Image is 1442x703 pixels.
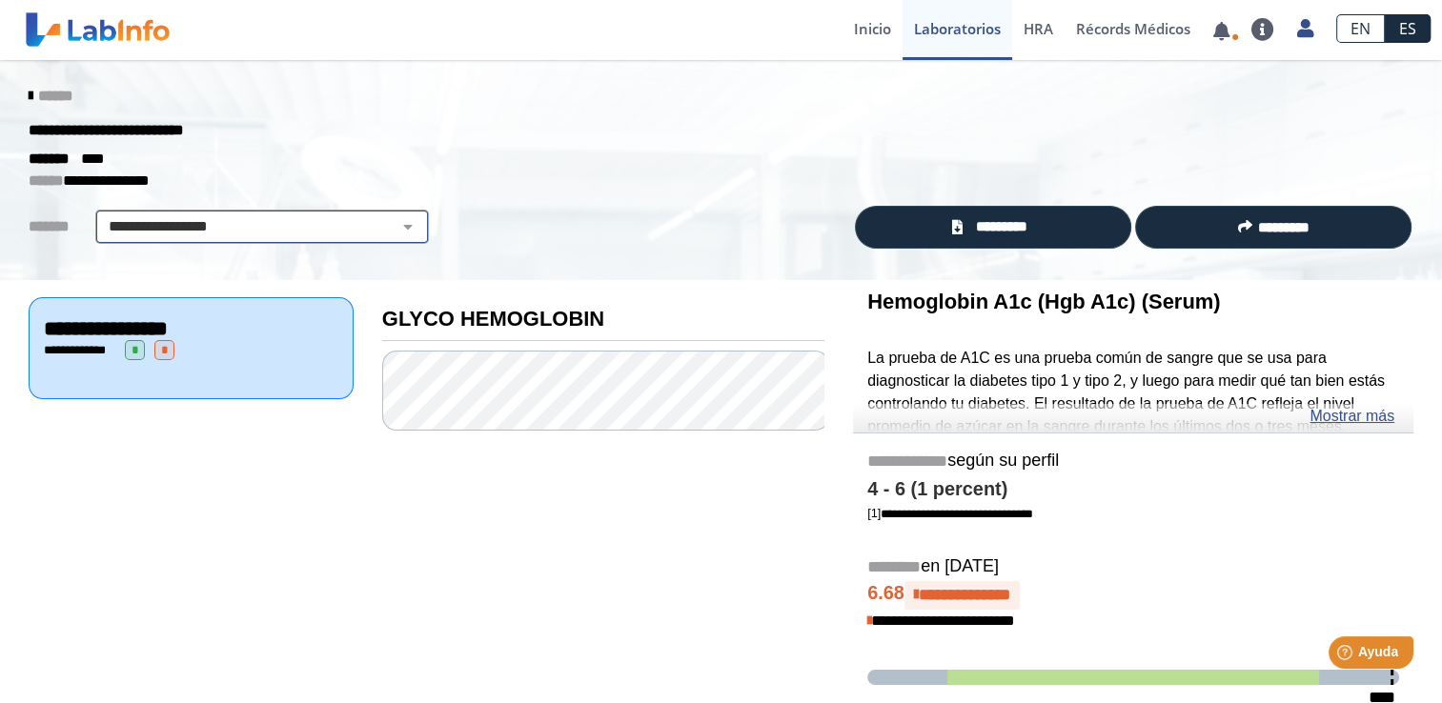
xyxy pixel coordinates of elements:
h4: 4 - 6 (1 percent) [867,478,1399,501]
a: ES [1385,14,1431,43]
b: Hemoglobin A1c (Hgb A1c) (Serum) [867,290,1220,313]
a: EN [1336,14,1385,43]
h4: 6.68 [867,581,1399,610]
span: HRA [1024,19,1053,38]
iframe: Help widget launcher [1272,629,1421,682]
a: Mostrar más [1310,405,1394,428]
a: [1] [867,506,1033,520]
h5: en [DATE] [867,556,1399,578]
h5: según su perfil [867,451,1399,472]
p: La prueba de A1C es una prueba común de sangre que se usa para diagnosticar la diabetes tipo 1 y ... [867,347,1399,552]
b: GLYCO HEMOGLOBIN [382,307,604,331]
